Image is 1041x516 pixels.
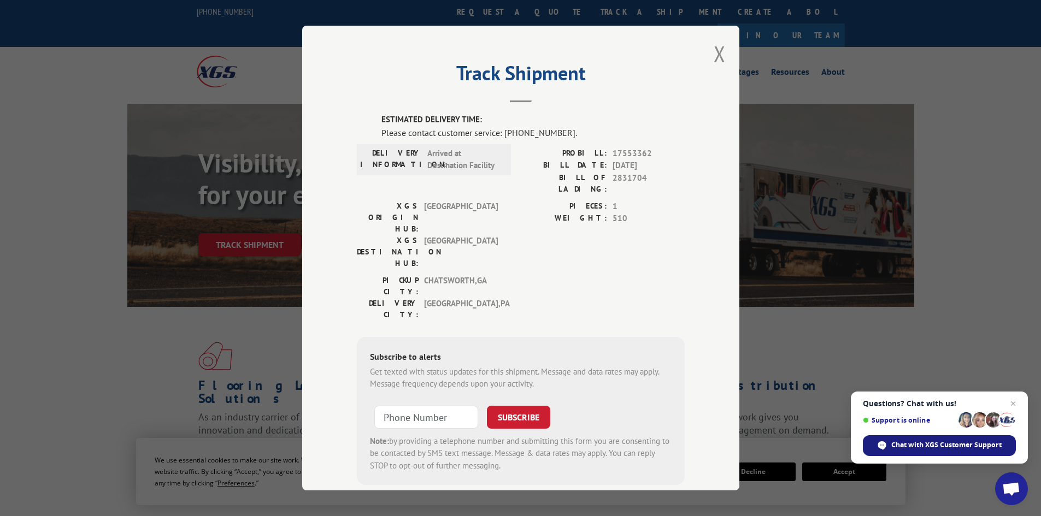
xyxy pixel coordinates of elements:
span: Questions? Chat with us! [863,399,1016,408]
div: Get texted with status updates for this shipment. Message and data rates may apply. Message frequ... [370,366,672,390]
div: Subscribe to alerts [370,350,672,366]
label: ESTIMATED DELIVERY TIME: [381,114,685,126]
span: Chat with XGS Customer Support [891,440,1002,450]
button: Close modal [714,39,726,68]
span: Arrived at Destination Facility [427,147,501,172]
span: [GEOGRAPHIC_DATA] [424,235,498,269]
div: Chat with XGS Customer Support [863,435,1016,456]
span: Support is online [863,416,955,424]
span: 17553362 [613,147,685,160]
span: 1 [613,200,685,213]
label: WEIGHT: [521,212,607,225]
button: SUBSCRIBE [487,406,550,429]
strong: Note: [370,436,389,446]
div: Open chat [995,472,1028,505]
span: [GEOGRAPHIC_DATA] , PA [424,298,498,321]
label: XGS ORIGIN HUB: [357,200,419,235]
span: [GEOGRAPHIC_DATA] [424,200,498,235]
span: CHATSWORTH , GA [424,275,498,298]
label: DELIVERY CITY: [357,298,419,321]
label: PIECES: [521,200,607,213]
label: XGS DESTINATION HUB: [357,235,419,269]
label: BILL DATE: [521,159,607,172]
h2: Track Shipment [357,66,685,86]
span: 510 [613,212,685,225]
div: by providing a telephone number and submitting this form you are consenting to be contacted by SM... [370,435,672,472]
label: PICKUP CITY: [357,275,419,298]
input: Phone Number [374,406,478,429]
label: PROBILL: [521,147,607,160]
span: [DATE] [613,159,685,172]
span: Close chat [1007,397,1020,410]
label: DELIVERY INFORMATION: [360,147,422,172]
label: BILL OF LADING: [521,172,607,195]
div: Please contact customer service: [PHONE_NUMBER]. [381,126,685,139]
span: 2831704 [613,172,685,195]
